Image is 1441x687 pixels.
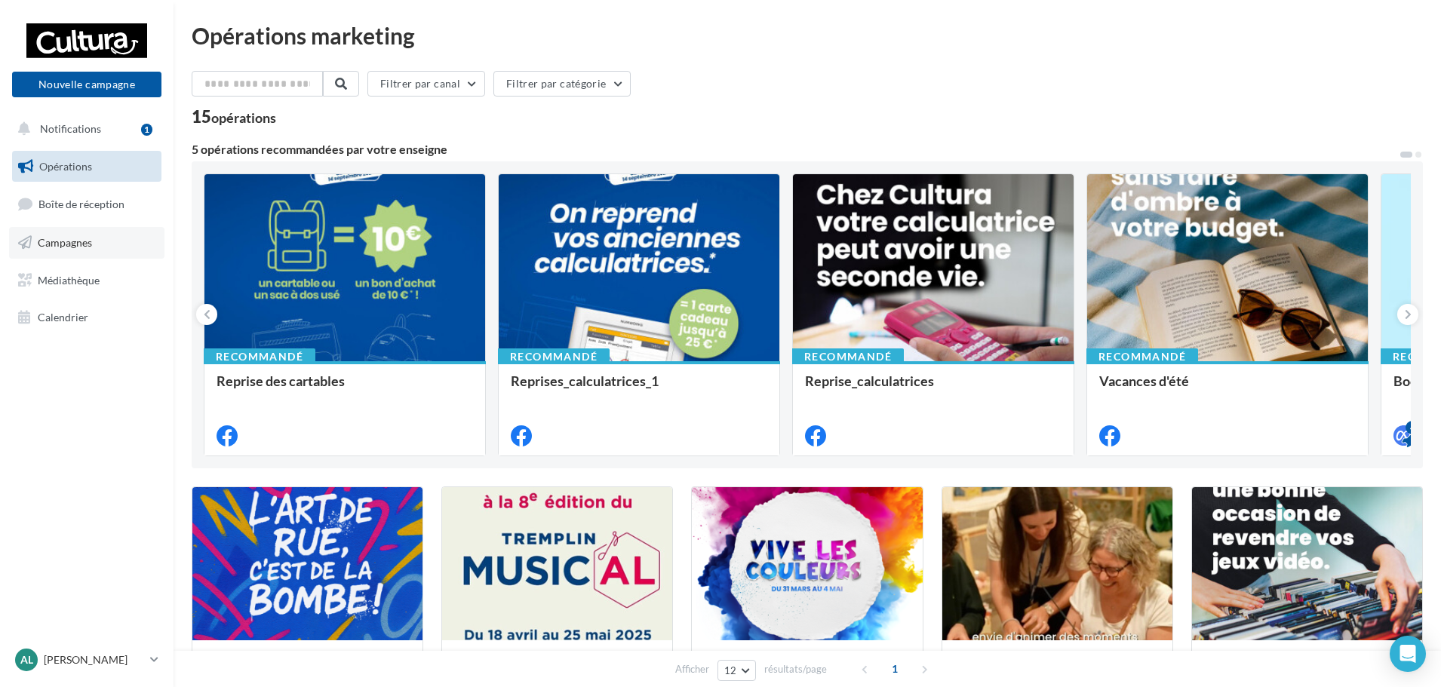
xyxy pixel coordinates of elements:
[1390,636,1426,672] div: Open Intercom Messenger
[204,348,315,365] div: Recommandé
[192,109,276,125] div: 15
[38,311,88,324] span: Calendrier
[717,660,756,681] button: 12
[367,71,485,97] button: Filtrer par canal
[792,348,904,365] div: Recommandé
[44,652,144,667] p: [PERSON_NAME]
[38,236,92,249] span: Campagnes
[192,143,1399,155] div: 5 opérations recommandées par votre enseigne
[9,188,164,220] a: Boîte de réception
[9,302,164,333] a: Calendrier
[20,652,33,667] span: Al
[511,373,767,403] div: Reprises_calculatrices_1
[764,662,827,676] span: résultats/page
[1406,421,1419,434] div: 4
[498,348,610,365] div: Recommandé
[192,24,1423,47] div: Opérations marketing
[724,664,737,676] span: 12
[883,657,907,681] span: 1
[9,265,164,296] a: Médiathèque
[12,646,161,674] a: Al [PERSON_NAME]
[9,227,164,259] a: Campagnes
[217,373,473,403] div: Reprise des cartables
[1086,348,1198,365] div: Recommandé
[211,111,276,124] div: opérations
[675,662,709,676] span: Afficher
[40,122,101,135] span: Notifications
[39,160,92,173] span: Opérations
[141,124,152,136] div: 1
[805,373,1062,403] div: Reprise_calculatrices
[1099,373,1356,403] div: Vacances d'été
[38,273,100,286] span: Médiathèque
[12,72,161,97] button: Nouvelle campagne
[9,113,158,145] button: Notifications 1
[493,71,631,97] button: Filtrer par catégorie
[38,198,124,210] span: Boîte de réception
[9,151,164,182] a: Opérations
